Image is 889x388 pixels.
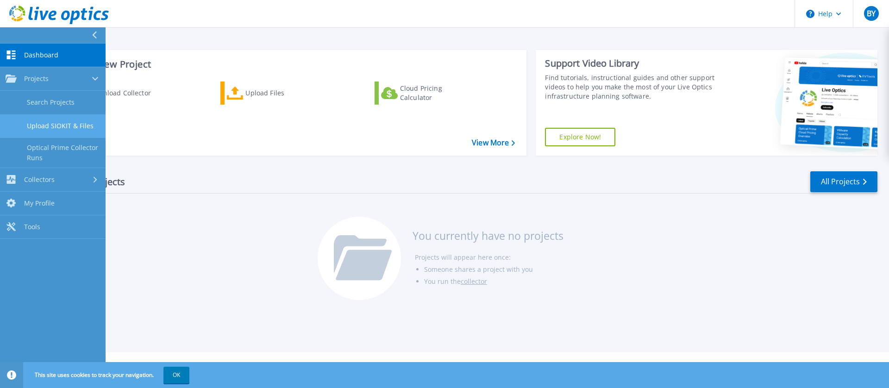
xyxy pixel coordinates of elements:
a: Upload Files [220,81,324,105]
div: Download Collector [89,84,163,102]
span: This site uses cookies to track your navigation. [25,367,189,383]
span: BY [867,10,876,17]
a: View More [472,138,515,147]
div: Cloud Pricing Calculator [400,84,474,102]
div: Upload Files [245,84,319,102]
a: Download Collector [66,81,169,105]
div: Support Video Library [545,57,719,69]
li: You run the [424,275,563,288]
li: Projects will appear here once: [415,251,563,263]
span: Tools [24,223,40,231]
button: OK [163,367,189,383]
span: Dashboard [24,51,58,59]
div: Find tutorials, instructional guides and other support videos to help you make the most of your L... [545,73,719,101]
h3: You currently have no projects [413,231,563,241]
h3: Start a New Project [66,59,515,69]
span: Projects [24,75,49,83]
a: Cloud Pricing Calculator [375,81,478,105]
li: Someone shares a project with you [424,263,563,275]
a: All Projects [810,171,877,192]
a: Explore Now! [545,128,615,146]
span: Collectors [24,175,55,184]
a: collector [461,277,487,286]
span: My Profile [24,199,55,207]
